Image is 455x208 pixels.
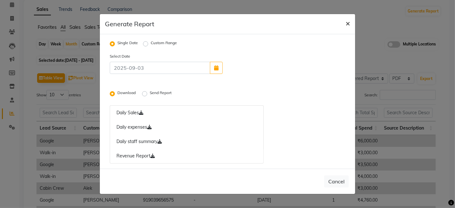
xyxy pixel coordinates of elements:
input: 2025-09-03 [110,62,210,74]
a: Daily expenses [110,120,264,135]
h5: Generate Report [105,19,154,29]
label: Download [117,90,137,98]
span: × [346,18,350,28]
button: Cancel [324,175,349,188]
a: Revenue Report [110,149,264,164]
a: Daily staff summary [110,134,264,149]
label: Single Date [117,40,138,48]
label: Select Date [105,53,166,59]
label: Custom Range [151,40,177,48]
a: Daily Sales [110,105,264,120]
label: Send Report [150,90,173,98]
button: Close [340,14,355,32]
